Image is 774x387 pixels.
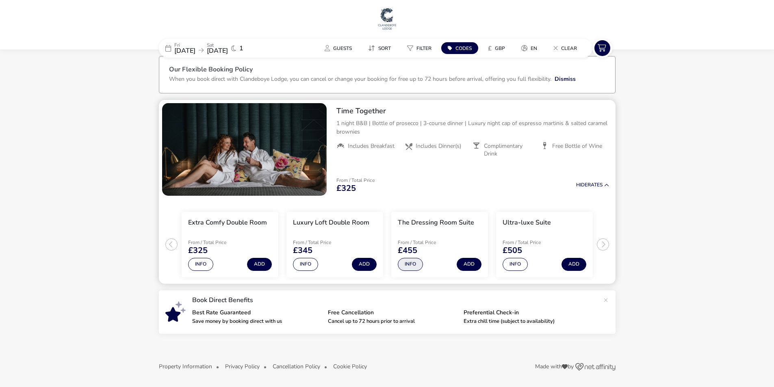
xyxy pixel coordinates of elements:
span: Free Bottle of Wine [552,143,602,150]
span: [DATE] [207,46,228,55]
button: Cancellation Policy [273,363,320,370]
span: Guests [333,45,352,52]
p: From / Total Price [336,178,375,183]
span: Made with by [535,364,574,370]
span: 1 [239,45,243,52]
i: £ [488,44,492,52]
naf-pibe-menu-bar-item: Clear [547,42,587,54]
p: Best Rate Guaranteed [192,310,321,316]
p: Cancel up to 72 hours prior to arrival [328,319,457,324]
naf-pibe-menu-bar-item: en [515,42,547,54]
div: Time Together1 night B&B | Bottle of prosecco | 3-course dinner | Luxury night cap of espresso ma... [330,100,616,164]
button: HideRates [576,182,609,188]
button: Info [398,258,423,271]
h3: The Dressing Room Suite [398,218,474,227]
span: £325 [336,184,356,192]
p: Save money by booking direct with us [192,319,321,324]
span: £455 [398,246,417,255]
naf-pibe-menu-bar-item: £GBP [481,42,515,54]
span: Complimentary Drink [484,143,534,157]
span: Codes [455,45,472,52]
button: Dismiss [555,75,576,83]
h3: Our Flexible Booking Policy [169,66,605,75]
p: From / Total Price [503,240,560,245]
p: From / Total Price [398,240,455,245]
div: Fri[DATE]Sat[DATE]1 [159,39,281,58]
p: Fri [174,43,195,48]
button: Guests [318,42,358,54]
button: en [515,42,544,54]
h2: Time Together [336,106,609,116]
span: £505 [503,246,522,255]
p: Extra chill time (subject to availability) [464,319,593,324]
button: Info [188,258,213,271]
naf-pibe-menu-bar-item: Guests [318,42,362,54]
swiper-slide: 2 / 4 [282,209,387,281]
button: Clear [547,42,583,54]
span: en [531,45,537,52]
naf-pibe-menu-bar-item: Codes [441,42,481,54]
button: Privacy Policy [225,363,260,370]
p: Preferential Check-in [464,310,593,316]
button: Info [503,258,528,271]
span: Hide [576,182,588,188]
span: Clear [561,45,577,52]
p: Sat [207,43,228,48]
span: GBP [495,45,505,52]
button: Add [247,258,272,271]
p: From / Total Price [188,240,246,245]
button: Sort [362,42,397,54]
span: Includes Breakfast [348,143,395,150]
span: [DATE] [174,46,195,55]
button: Info [293,258,318,271]
button: Add [562,258,586,271]
swiper-slide: 1 / 1 [162,103,327,196]
button: Add [352,258,377,271]
swiper-slide: 1 / 4 [178,209,282,281]
span: £325 [188,246,208,255]
span: Sort [378,45,391,52]
naf-pibe-menu-bar-item: Filter [401,42,441,54]
button: Property Information [159,363,212,370]
button: Cookie Policy [333,363,367,370]
p: 1 night B&B | Bottle of prosecco | 3-course dinner | Luxury night cap of espresso martinis & salt... [336,119,609,136]
span: Includes Dinner(s) [416,143,461,150]
naf-pibe-menu-bar-item: Sort [362,42,401,54]
button: £GBP [481,42,512,54]
h3: Luxury Loft Double Room [293,218,369,227]
p: Book Direct Benefits [192,297,599,303]
button: Filter [401,42,438,54]
h3: Extra Comfy Double Room [188,218,267,227]
p: From / Total Price [293,240,351,245]
img: Main Website [377,6,397,31]
button: Codes [441,42,478,54]
p: Free Cancellation [328,310,457,316]
span: Filter [416,45,431,52]
p: When you book direct with Clandeboye Lodge, you can cancel or change your booking for free up to ... [169,75,551,83]
swiper-slide: 3 / 4 [387,209,492,281]
span: £345 [293,246,312,255]
swiper-slide: 4 / 4 [492,209,597,281]
h3: Ultra-luxe Suite [503,218,551,227]
button: Add [457,258,481,271]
